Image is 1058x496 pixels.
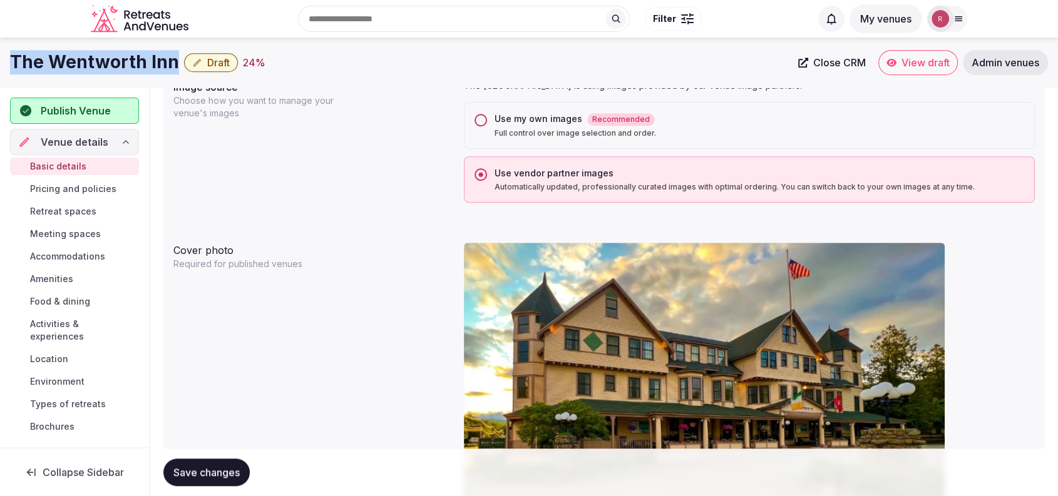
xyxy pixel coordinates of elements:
span: Brochures [30,420,74,433]
span: Activities & experiences [30,318,134,343]
a: Types of retreats [10,395,139,413]
a: Close CRM [791,50,873,75]
a: Visit the homepage [91,5,191,33]
img: robiejavier [932,10,949,28]
span: Save changes [173,466,240,478]
button: Filter [645,7,702,31]
span: View draft [901,56,950,69]
a: Food & dining [10,293,139,310]
button: Draft [184,53,238,72]
span: Meeting spaces [30,228,101,240]
a: Location [10,350,139,368]
span: Accommodations [30,250,105,263]
svg: Retreats and Venues company logo [91,5,191,33]
a: View draft [878,50,958,75]
a: Pricing and policies [10,180,139,198]
span: Retreat spaces [30,205,96,218]
span: Filter [653,13,676,25]
p: Full control over image selection and order. [495,128,1024,138]
p: Required for published venues [173,258,334,270]
span: Types of retreats [30,398,106,410]
span: Admin venues [972,56,1039,69]
p: Choose how you want to manage your venue's images [173,94,334,119]
a: Brochures [10,418,139,435]
span: Venue details [41,134,108,149]
div: Use vendor partner images [495,167,1024,180]
a: Ownership [10,443,139,469]
p: Automatically updated, professionally curated images with optimal ordering. You can switch back t... [495,182,1024,192]
h1: The Wentworth Inn [10,50,179,74]
button: 24% [243,55,265,70]
a: Accommodations [10,248,139,265]
span: Pricing and policies [30,183,116,195]
button: Collapse Sidebar [10,458,139,486]
div: Cover photo [173,238,454,258]
span: Close CRM [813,56,866,69]
span: Draft [207,56,230,69]
button: My venues [850,4,922,33]
a: Environment [10,373,139,390]
a: My venues [850,13,922,25]
span: Basic details [30,160,86,173]
div: 24 % [243,55,265,70]
a: Retreat spaces [10,203,139,220]
a: Meeting spaces [10,225,139,243]
span: Recommended [587,113,655,126]
a: Amenities [10,270,139,288]
a: Activities & experiences [10,315,139,345]
button: Save changes [163,458,250,486]
span: Amenities [30,273,73,285]
button: Publish Venue [10,98,139,124]
label: Image source [173,82,454,92]
div: Use my own images [495,113,1024,126]
a: Basic details [10,158,139,175]
span: Location [30,353,68,365]
span: Publish Venue [41,103,111,118]
span: Collapse Sidebar [43,466,124,478]
span: Environment [30,375,85,388]
a: Admin venues [963,50,1048,75]
span: Food & dining [30,295,90,308]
